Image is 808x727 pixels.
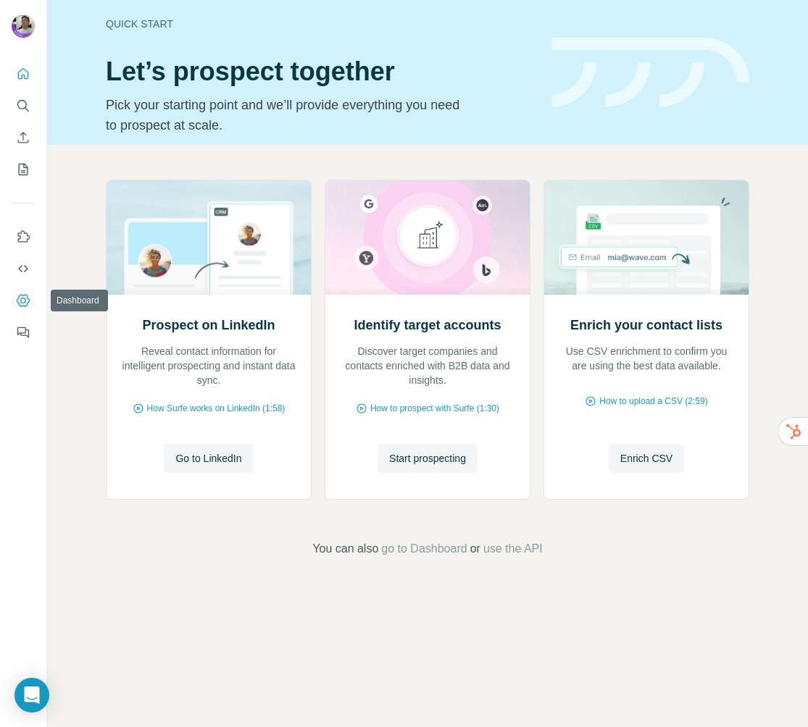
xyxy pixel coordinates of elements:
[370,402,499,415] span: How to prospect with Surfe (1:30)
[378,444,478,473] button: Start prospecting
[389,451,466,466] span: Start prospecting
[570,315,722,335] h2: Enrich your contact lists
[12,14,35,38] img: Avatar
[142,315,275,335] h2: Prospect on LinkedIn
[551,38,749,108] img: banner
[147,402,286,415] span: How Surfe works on LinkedIn (1:58)
[381,540,467,558] button: go to Dashboard
[340,344,515,387] p: Discover target companies and contacts enriched with B2B data and insights.
[12,256,35,282] button: Use Surfe API
[175,451,241,466] span: Go to LinkedIn
[106,57,534,86] h1: Let’s prospect together
[12,61,35,87] button: Quick start
[12,156,35,182] button: My lists
[164,444,253,473] button: Go to LinkedIn
[106,180,312,295] img: Prospect on LinkedIn
[470,540,480,558] span: or
[12,319,35,345] button: Feedback
[599,395,707,408] span: How to upload a CSV (2:59)
[559,344,734,373] p: Use CSV enrichment to confirm you are using the best data available.
[106,95,469,135] p: Pick your starting point and we’ll provide everything you need to prospect at scale.
[12,125,35,151] button: Enrich CSV
[121,344,296,387] p: Reveal contact information for intelligent prospecting and instant data sync.
[483,540,543,558] button: use the API
[14,678,49,713] div: Open Intercom Messenger
[543,180,749,295] img: Enrich your contact lists
[12,287,35,314] button: Dashboard
[620,451,672,466] span: Enrich CSV
[325,180,530,295] img: Identify target accounts
[106,17,534,31] div: Quick start
[312,540,378,558] span: You can also
[609,444,684,473] button: Enrich CSV
[354,315,501,335] h2: Identify target accounts
[12,224,35,250] button: Use Surfe on LinkedIn
[12,93,35,119] button: Search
